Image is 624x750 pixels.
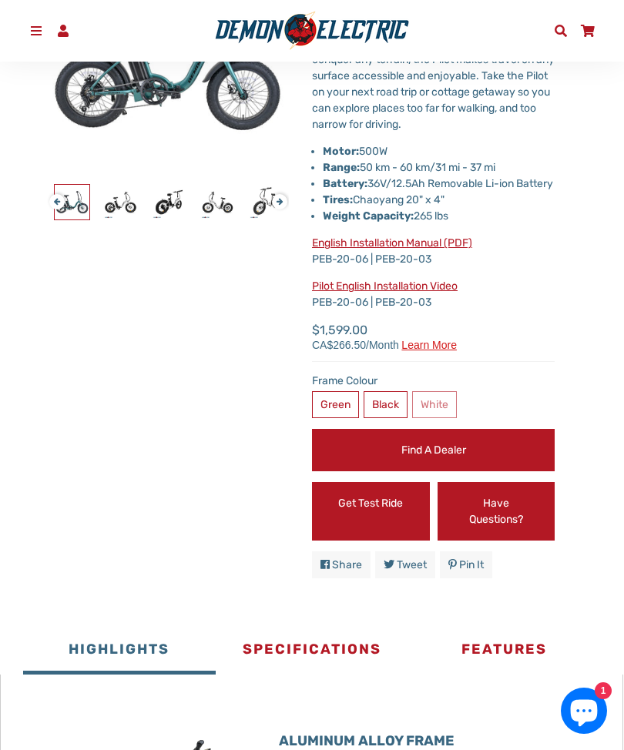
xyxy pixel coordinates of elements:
[103,185,138,219] img: Pilot Folding eBike - Demon Electric
[152,185,186,219] img: Pilot Folding eBike - Demon Electric
[332,558,362,571] span: Share
[323,161,360,174] strong: Range:
[312,3,555,132] p: Our Pilot E-Bike is the ideal travel companion for your next adventure. With an easy 3-part foldi...
[23,628,216,675] button: Highlights
[323,145,359,158] strong: Motor:
[459,558,484,571] span: Pin it
[312,373,555,389] label: Frame Colour
[323,193,353,206] strong: Tires:
[312,280,458,293] a: Pilot English Installation Video
[438,482,555,541] a: Have Questions?
[323,177,367,190] strong: Battery:
[200,185,235,219] img: Pilot Folding eBike - Demon Electric
[49,186,59,204] button: Previous
[408,628,600,675] button: Features
[312,278,555,310] p: PEB-20-06 | PEB-20-03
[312,236,472,249] a: English Installation Manual (PDF)
[279,733,590,750] h3: ALUMINUM ALLOY FRAME
[323,177,553,190] span: 36V/12.5Ah Removable Li-ion Battery
[323,161,495,174] span: 50 km - 60 km/31 mi - 37 mi
[312,482,430,541] a: Get Test Ride
[249,185,283,219] img: Pilot Folding eBike - Demon Electric
[210,11,414,51] img: Demon Electric logo
[412,391,457,418] label: White
[323,193,445,206] span: Chaoyang 20" x 4"
[323,209,414,223] strong: Weight Capacity:
[397,558,427,571] span: Tweet
[364,391,408,418] label: Black
[312,235,555,267] p: PEB-20-06 | PEB-20-03
[323,208,555,224] p: 265 lbs
[312,429,555,471] a: Find a Dealer
[359,145,387,158] span: 500W
[556,688,612,738] inbox-online-store-chat: Shopify online store chat
[312,321,457,350] span: $1,599.00
[312,391,359,418] label: Green
[55,185,89,219] img: Pilot Folding eBike
[216,628,408,675] button: Specifications
[272,186,281,204] button: Next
